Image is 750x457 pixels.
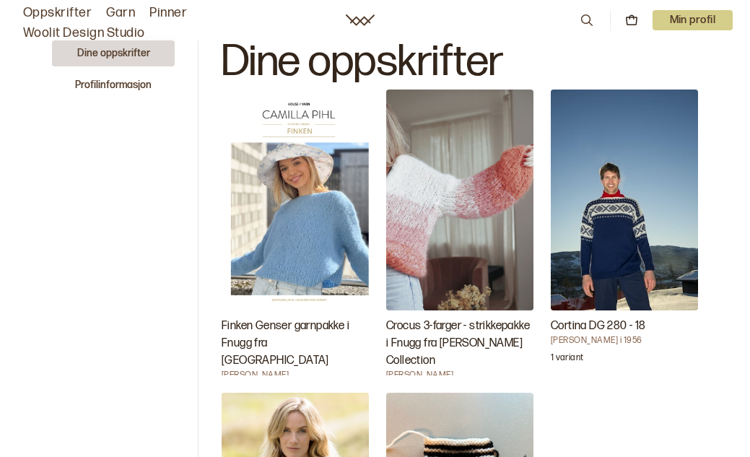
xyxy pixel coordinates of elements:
p: 1 variant [551,352,583,367]
button: Dine oppskrifter [52,40,175,66]
a: Woolit [346,14,375,26]
h4: [PERSON_NAME] [386,370,533,381]
a: Cortina DG 280 - 18 [551,90,698,375]
a: Pinner [149,3,187,23]
button: Profilinformasjon [52,72,175,98]
h3: Cortina DG 280 - 18 [551,318,698,335]
a: Oppskrifter [23,3,92,23]
img: Camilla PihlCrocus 3-farger - strikkepakke i Fnugg fra Camilla Pihl Collection [386,90,533,310]
a: Garn [106,3,135,23]
button: User dropdown [653,10,733,30]
h4: [PERSON_NAME] [222,370,369,381]
h4: [PERSON_NAME] i 1956 [551,335,698,347]
a: Finken Genser garnpakke i Fnugg fra House of Yarn [222,90,369,375]
a: Woolit Design Studio [23,23,145,43]
h3: Crocus 3-farger - strikkepakke i Fnugg fra [PERSON_NAME] Collection [386,318,533,370]
img: Bitten Eriksen i 1956Cortina DG 280 - 18 [551,90,698,310]
h3: Finken Genser garnpakke i Fnugg fra [GEOGRAPHIC_DATA] [222,318,369,370]
a: Crocus 3-farger - strikkepakke i Fnugg fra Camilla Pihl Collection [386,90,533,375]
img: Ane Kydland ThomassenFinken Genser garnpakke i Fnugg fra House of Yarn [222,90,369,310]
h1: Dine oppskrifter [222,40,698,84]
p: Min profil [653,10,733,30]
